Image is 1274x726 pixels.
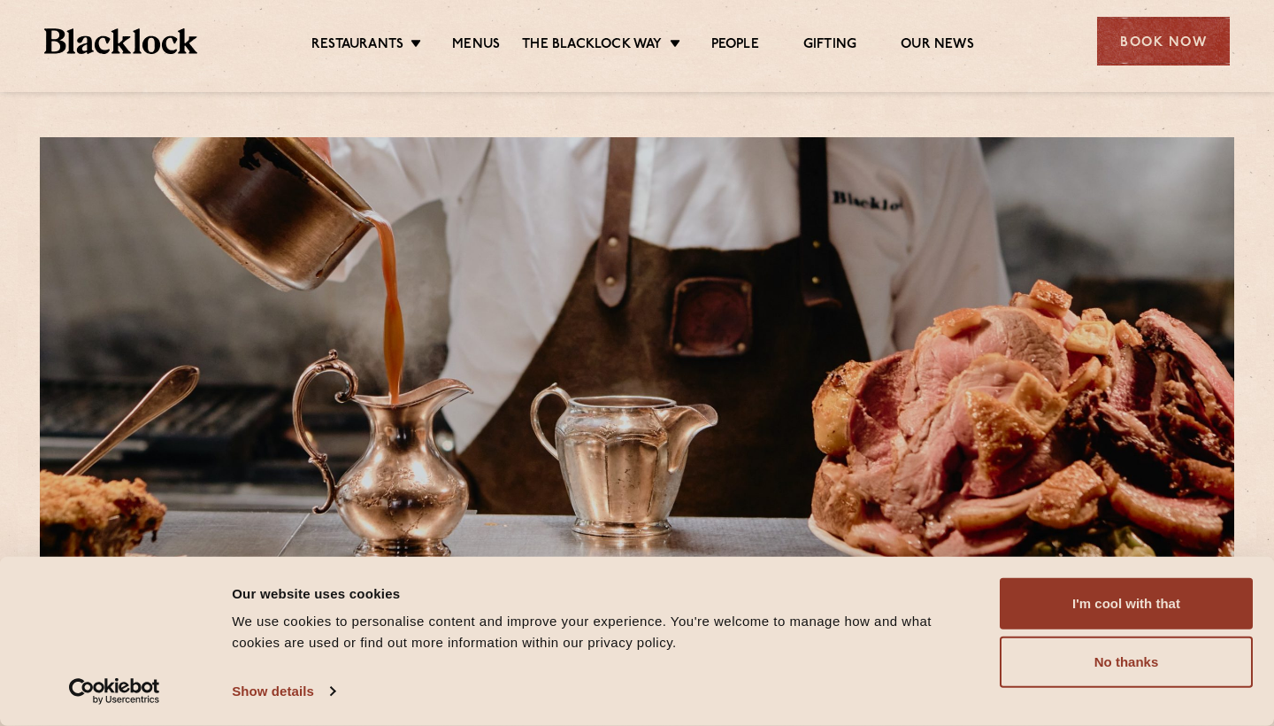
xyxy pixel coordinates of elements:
a: Usercentrics Cookiebot - opens in a new window [37,678,192,705]
button: No thanks [1000,637,1253,688]
a: Menus [452,36,500,56]
img: BL_Textured_Logo-footer-cropped.svg [44,28,197,54]
div: Book Now [1097,17,1230,66]
a: The Blacklock Way [522,36,662,56]
div: We use cookies to personalise content and improve your experience. You're welcome to manage how a... [232,611,979,653]
a: Show details [232,678,334,705]
a: People [711,36,759,56]
a: Our News [901,36,974,56]
a: Restaurants [311,36,403,56]
button: I'm cool with that [1000,578,1253,629]
div: Our website uses cookies [232,583,979,604]
a: Gifting [803,36,856,56]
